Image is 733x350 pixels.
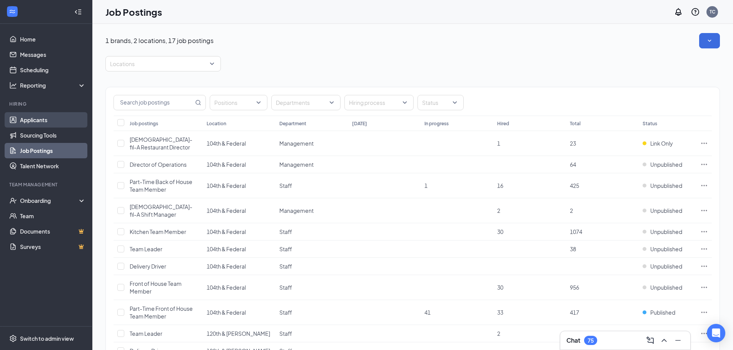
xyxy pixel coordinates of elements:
span: Staff [279,263,292,270]
a: DocumentsCrown [20,224,86,239]
span: 2 [497,330,500,337]
a: SurveysCrown [20,239,86,254]
h1: Job Postings [105,5,162,18]
div: Reporting [20,81,86,89]
svg: Ellipses [700,207,708,214]
span: 104th & Federal [207,228,246,235]
span: Management [279,207,314,214]
svg: Ellipses [700,228,708,236]
span: Staff [279,330,292,337]
p: 1 brands, 2 locations, 17 job postings [105,36,214,45]
svg: MagnifyingGlass [195,100,201,106]
span: Staff [279,245,292,252]
span: Staff [279,309,292,316]
svg: SmallChevronDown [706,37,713,45]
a: Home [20,32,86,47]
span: Team Leader [130,330,162,337]
a: Sourcing Tools [20,128,86,143]
span: [DEMOGRAPHIC_DATA]-fil-A Restaurant Director [130,136,192,151]
span: 104th & Federal [207,309,246,316]
span: Unpublished [650,182,682,189]
svg: Notifications [674,7,683,17]
span: 42 [570,330,576,337]
span: Unpublished [650,245,682,253]
div: Location [207,120,226,127]
span: 30 [497,284,503,291]
span: Staff [279,228,292,235]
span: 30 [497,228,503,235]
span: 104th & Federal [207,140,246,147]
span: 41 [424,309,431,316]
span: 1074 [570,228,582,235]
svg: ChevronUp [660,336,669,345]
td: Staff [276,241,348,258]
span: Unpublished [650,228,682,236]
svg: WorkstreamLogo [8,8,16,15]
div: 75 [588,337,594,344]
span: 104th & Federal [207,284,246,291]
td: 104th & Federal [203,223,276,241]
button: ComposeMessage [644,334,656,347]
span: Delivery Driver [130,263,166,270]
span: 2 [570,207,573,214]
th: Hired [493,116,566,131]
h3: Chat [566,336,580,345]
svg: Ellipses [700,245,708,253]
span: 417 [570,309,579,316]
input: Search job postings [114,95,194,110]
div: Team Management [9,181,84,188]
td: 104th & Federal [203,241,276,258]
span: 104th & Federal [207,245,246,252]
svg: Ellipses [700,262,708,270]
span: 2 [497,207,500,214]
th: [DATE] [348,116,421,131]
td: 104th & Federal [203,131,276,156]
td: Management [276,156,348,173]
span: 33 [497,309,503,316]
svg: Ellipses [700,161,708,168]
svg: Ellipses [700,309,708,316]
svg: UserCheck [9,197,17,204]
th: Status [639,116,696,131]
span: Staff [279,284,292,291]
span: 120th & [PERSON_NAME] [207,330,270,337]
td: Staff [276,325,348,342]
button: Minimize [672,334,684,347]
span: 104th & Federal [207,263,246,270]
th: Total [566,116,639,131]
button: SmallChevronDown [699,33,720,48]
div: Job postings [130,120,158,127]
svg: Ellipses [700,182,708,189]
span: Unpublished [650,330,682,337]
span: 1 [497,140,500,147]
span: 104th & Federal [207,161,246,168]
span: 425 [570,182,579,189]
div: Hiring [9,101,84,107]
a: Scheduling [20,62,86,78]
span: 16 [497,182,503,189]
span: Unpublished [650,161,682,168]
span: 1 [424,182,427,189]
td: Staff [276,300,348,325]
span: Part-Time Back of House Team Member [130,178,192,193]
span: Kitchen Team Member [130,228,186,235]
span: 104th & Federal [207,182,246,189]
div: TC [710,8,715,15]
span: Unpublished [650,207,682,214]
svg: Ellipses [700,139,708,147]
span: 956 [570,284,579,291]
span: Front of House Team Member [130,280,182,295]
td: 104th & Federal [203,300,276,325]
span: Published [650,309,675,316]
svg: QuestionInfo [691,7,700,17]
button: ChevronUp [658,334,670,347]
span: Part-Time Front of House Team Member [130,305,193,320]
div: Onboarding [20,197,79,204]
td: 104th & Federal [203,173,276,198]
td: Staff [276,275,348,300]
span: [DEMOGRAPHIC_DATA]-fil-A Shift Manager [130,203,192,218]
td: Staff [276,223,348,241]
svg: Collapse [74,8,82,16]
td: Staff [276,258,348,275]
span: 38 [570,245,576,252]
